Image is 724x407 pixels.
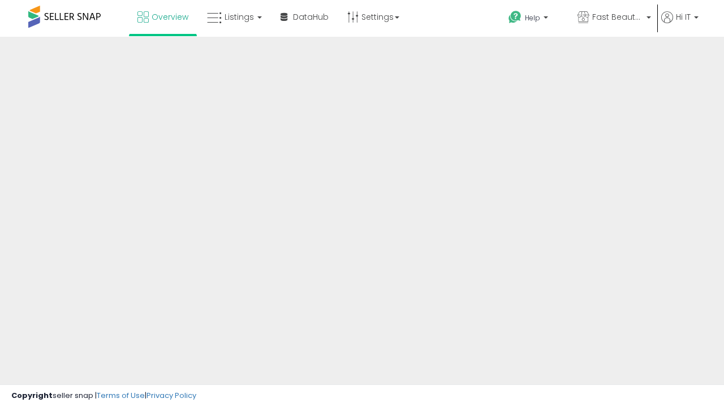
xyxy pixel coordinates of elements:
[499,2,567,37] a: Help
[661,11,699,37] a: Hi IT
[508,10,522,24] i: Get Help
[676,11,691,23] span: Hi IT
[97,390,145,401] a: Terms of Use
[146,390,196,401] a: Privacy Policy
[11,390,53,401] strong: Copyright
[11,391,196,401] div: seller snap | |
[525,13,540,23] span: Help
[152,11,188,23] span: Overview
[225,11,254,23] span: Listings
[293,11,329,23] span: DataHub
[592,11,643,23] span: Fast Beauty ([GEOGRAPHIC_DATA])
